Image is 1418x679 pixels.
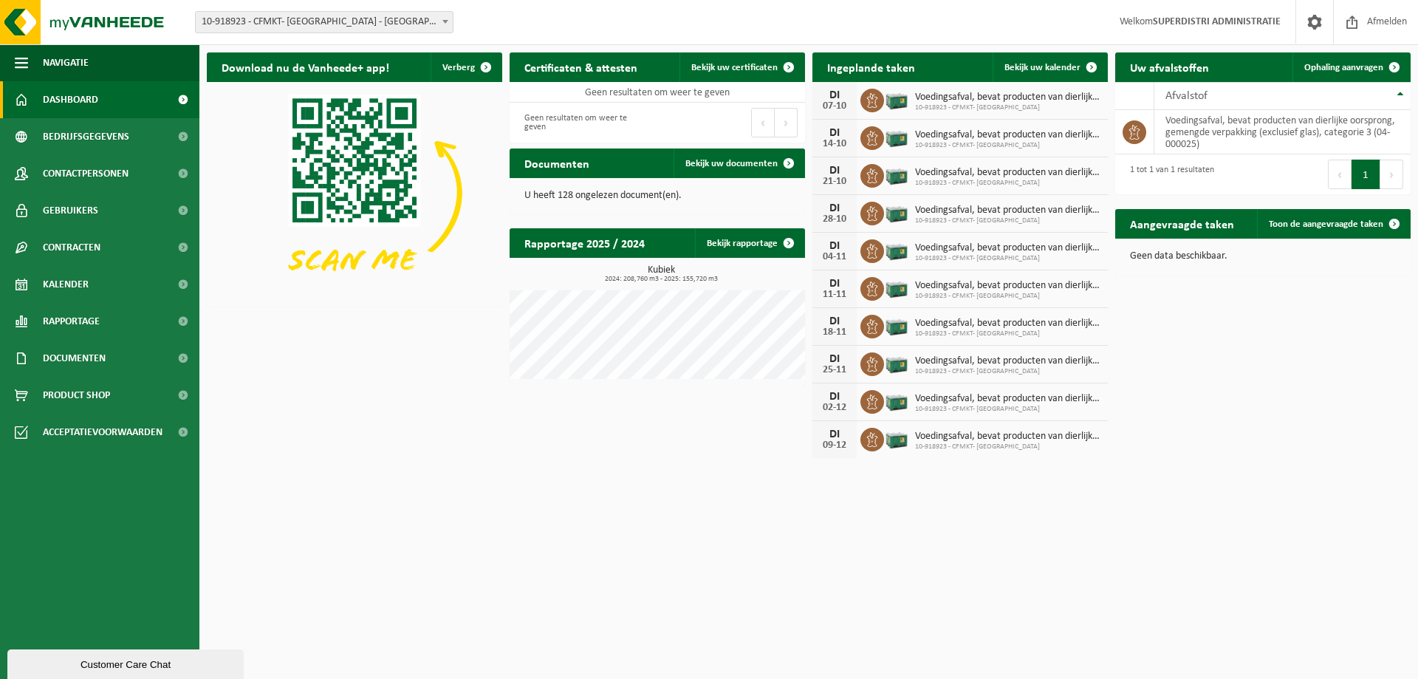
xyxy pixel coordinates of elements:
[1004,63,1080,72] span: Bekijk uw kalender
[695,228,804,258] a: Bekijk rapportage
[820,214,849,225] div: 28-10
[1257,209,1409,239] a: Toon de aangevraagde taken
[915,254,1100,263] span: 10-918923 - CFMKT- [GEOGRAPHIC_DATA]
[43,229,100,266] span: Contracten
[1292,52,1409,82] a: Ophaling aanvragen
[7,646,247,679] iframe: chat widget
[915,292,1100,301] span: 10-918923 - CFMKT- [GEOGRAPHIC_DATA]
[884,426,909,451] img: PB-LB-0680-HPE-GN-01
[685,159,778,168] span: Bekijk uw documenten
[510,149,604,177] h2: Documenten
[524,191,790,201] p: U heeft 128 ongelezen document(en).
[884,275,909,300] img: PB-LB-0680-HPE-GN-01
[1269,219,1383,229] span: Toon de aangevraagde taken
[820,139,849,149] div: 14-10
[820,365,849,375] div: 25-11
[1154,110,1411,154] td: voedingsafval, bevat producten van dierlijke oorsprong, gemengde verpakking (exclusief glas), cat...
[1123,158,1214,191] div: 1 tot 1 van 1 resultaten
[43,377,110,414] span: Product Shop
[915,216,1100,225] span: 10-918923 - CFMKT- [GEOGRAPHIC_DATA]
[884,199,909,225] img: PB-LB-0680-HPE-GN-01
[820,127,849,139] div: DI
[1115,209,1249,238] h2: Aangevraagde taken
[915,141,1100,150] span: 10-918923 - CFMKT- [GEOGRAPHIC_DATA]
[1165,90,1208,102] span: Afvalstof
[884,313,909,338] img: PB-LB-0680-HPE-GN-01
[915,179,1100,188] span: 10-918923 - CFMKT- [GEOGRAPHIC_DATA]
[820,429,849,440] div: DI
[820,202,849,214] div: DI
[775,108,798,137] button: Next
[884,237,909,262] img: PB-LB-0680-HPE-GN-01
[43,266,89,303] span: Kalender
[820,315,849,327] div: DI
[820,165,849,177] div: DI
[915,103,1100,112] span: 10-918923 - CFMKT- [GEOGRAPHIC_DATA]
[43,44,89,81] span: Navigatie
[884,162,909,187] img: PB-LB-0680-HPE-GN-01
[43,192,98,229] span: Gebruikers
[915,129,1100,141] span: Voedingsafval, bevat producten van dierlijke oorsprong, gemengde verpakking (exc...
[43,118,129,155] span: Bedrijfsgegevens
[1380,160,1403,189] button: Next
[691,63,778,72] span: Bekijk uw certificaten
[812,52,930,81] h2: Ingeplande taken
[884,86,909,112] img: PB-LB-0680-HPE-GN-01
[510,228,660,257] h2: Rapportage 2025 / 2024
[1153,16,1281,27] strong: SUPERDISTRI ADMINISTRATIE
[195,11,453,33] span: 10-918923 - CFMKT- KORTENBERG - KORTENBERG
[820,240,849,252] div: DI
[43,155,129,192] span: Contactpersonen
[993,52,1106,82] a: Bekijk uw kalender
[915,443,1100,451] span: 10-918923 - CFMKT- [GEOGRAPHIC_DATA]
[517,265,805,283] h3: Kubiek
[196,12,453,33] span: 10-918923 - CFMKT- KORTENBERG - KORTENBERG
[820,327,849,338] div: 18-11
[884,388,909,413] img: PB-LB-0680-HPE-GN-01
[442,63,475,72] span: Verberg
[915,92,1100,103] span: Voedingsafval, bevat producten van dierlijke oorsprong, gemengde verpakking (exc...
[915,242,1100,254] span: Voedingsafval, bevat producten van dierlijke oorsprong, gemengde verpakking (exc...
[679,52,804,82] a: Bekijk uw certificaten
[915,167,1100,179] span: Voedingsafval, bevat producten van dierlijke oorsprong, gemengde verpakking (exc...
[674,149,804,178] a: Bekijk uw documenten
[820,353,849,365] div: DI
[820,252,849,262] div: 04-11
[820,403,849,413] div: 02-12
[43,303,100,340] span: Rapportage
[1130,251,1396,262] p: Geen data beschikbaar.
[517,276,805,283] span: 2024: 208,760 m3 - 2025: 155,720 m3
[207,82,502,304] img: Download de VHEPlus App
[43,340,106,377] span: Documenten
[884,350,909,375] img: PB-LB-0680-HPE-GN-01
[915,355,1100,367] span: Voedingsafval, bevat producten van dierlijke oorsprong, gemengde verpakking (exc...
[820,89,849,101] div: DI
[820,391,849,403] div: DI
[517,106,650,139] div: Geen resultaten om weer te geven
[43,81,98,118] span: Dashboard
[751,108,775,137] button: Previous
[915,205,1100,216] span: Voedingsafval, bevat producten van dierlijke oorsprong, gemengde verpakking (exc...
[1352,160,1380,189] button: 1
[820,440,849,451] div: 09-12
[510,52,652,81] h2: Certificaten & attesten
[207,52,404,81] h2: Download nu de Vanheede+ app!
[820,177,849,187] div: 21-10
[915,330,1100,338] span: 10-918923 - CFMKT- [GEOGRAPHIC_DATA]
[510,82,805,103] td: Geen resultaten om weer te geven
[1304,63,1383,72] span: Ophaling aanvragen
[820,290,849,300] div: 11-11
[915,318,1100,330] span: Voedingsafval, bevat producten van dierlijke oorsprong, gemengde verpakking (exc...
[884,124,909,149] img: PB-LB-0680-HPE-GN-01
[820,101,849,112] div: 07-10
[431,52,501,82] button: Verberg
[915,367,1100,376] span: 10-918923 - CFMKT- [GEOGRAPHIC_DATA]
[915,405,1100,414] span: 10-918923 - CFMKT- [GEOGRAPHIC_DATA]
[1328,160,1352,189] button: Previous
[43,414,162,451] span: Acceptatievoorwaarden
[915,393,1100,405] span: Voedingsafval, bevat producten van dierlijke oorsprong, gemengde verpakking (exc...
[915,431,1100,443] span: Voedingsafval, bevat producten van dierlijke oorsprong, gemengde verpakking (exc...
[915,280,1100,292] span: Voedingsafval, bevat producten van dierlijke oorsprong, gemengde verpakking (exc...
[1115,52,1224,81] h2: Uw afvalstoffen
